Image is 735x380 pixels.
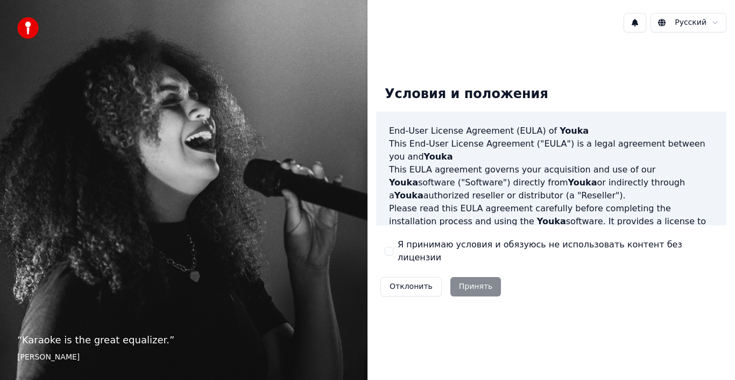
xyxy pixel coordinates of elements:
[568,177,597,188] span: Youka
[398,238,718,264] label: Я принимаю условия и обязуюсь не использовать контент без лицензии
[424,151,453,162] span: Youka
[389,137,713,163] p: This End-User License Agreement ("EULA") is a legal agreement between you and
[560,126,589,136] span: Youka
[389,163,713,202] p: This EULA agreement governs your acquisition and use of our software ("Software") directly from o...
[394,190,423,201] span: Youka
[376,77,557,112] div: Условия и положения
[17,333,350,348] p: “ Karaoke is the great equalizer. ”
[389,177,418,188] span: Youka
[380,277,442,296] button: Отклонить
[17,17,39,39] img: youka
[389,202,713,254] p: Please read this EULA agreement carefully before completing the installation process and using th...
[17,352,350,363] footer: [PERSON_NAME]
[389,125,713,137] h3: End-User License Agreement (EULA) of
[537,216,566,226] span: Youka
